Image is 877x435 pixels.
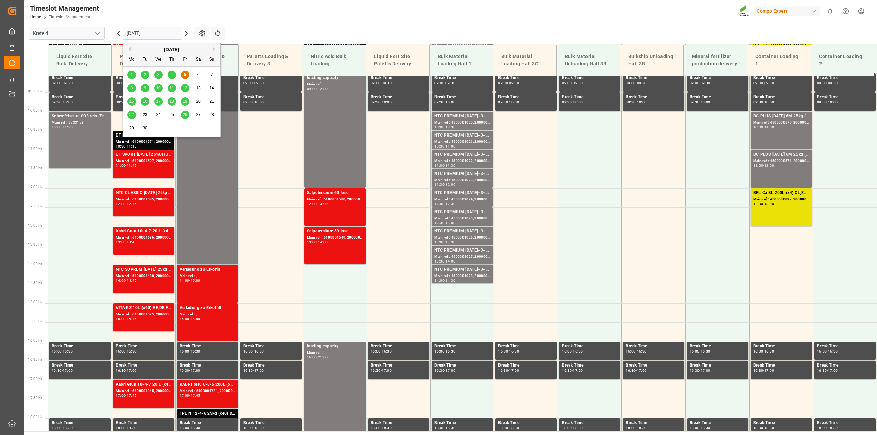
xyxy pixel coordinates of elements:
[763,81,764,85] div: -
[168,71,176,79] div: Choose Thursday, September 4th, 2025
[253,81,254,85] div: -
[753,94,809,101] div: Break Time
[144,72,146,77] span: 2
[208,55,216,64] div: Su
[444,101,445,104] div: -
[371,81,381,85] div: 09:00
[116,158,172,164] div: Main ref : 6100001597, 2000000945
[156,86,160,90] span: 10
[434,145,444,148] div: 10:30
[116,266,172,273] div: NTC SUPREM [DATE] 25kg (x40)A,D,EN,I,SIVITA Si 10L (x60) DE,AT,FR *PDBFL FET SL 10L (x60) FR,DE *...
[28,89,42,93] span: 09:30 Hr
[196,99,200,104] span: 20
[445,183,455,186] div: 12:00
[208,84,216,92] div: Choose Sunday, September 14th, 2025
[434,190,490,196] div: NTC PREMIUM [DATE]+3+TE BULK
[699,81,700,85] div: -
[141,71,149,79] div: Choose Tuesday, September 2nd, 2025
[434,247,490,254] div: NTC PREMIUM [DATE]+3+TE BULK
[209,99,214,104] span: 21
[635,81,637,85] div: -
[562,50,615,70] div: Bulk Material Unloading Hall 3B
[127,111,136,119] div: Choose Monday, September 22nd, 2025
[635,101,637,104] div: -
[243,94,299,101] div: Break Time
[141,111,149,119] div: Choose Tuesday, September 23rd, 2025
[317,202,318,205] div: -
[28,223,42,227] span: 13:00 Hr
[445,202,455,205] div: 12:30
[434,241,444,244] div: 13:00
[196,112,200,117] span: 27
[117,50,170,70] div: Paletts Loading & Delivery 1
[434,216,490,221] div: Main ref : 4500001025, 2000001045
[92,28,102,39] button: open menu
[307,235,363,241] div: Main ref : 6100001649, 2000001398
[63,126,73,129] div: 11:30
[318,202,328,205] div: 13:00
[243,81,253,85] div: 09:00
[572,81,573,85] div: -
[141,84,149,92] div: Choose Tuesday, September 9th, 2025
[116,139,172,145] div: Main ref : 6100001571, 2000001241
[63,81,73,85] div: 09:30
[52,126,62,129] div: 10:00
[141,55,149,64] div: Tu
[434,254,490,260] div: Main ref : 4500001027, 2000001045
[116,241,126,244] div: 13:00
[445,101,455,104] div: 10:00
[434,202,444,205] div: 12:00
[28,128,42,131] span: 10:30 Hr
[764,126,774,129] div: 11:00
[508,101,509,104] div: -
[434,132,490,139] div: NTC PREMIUM [DATE]+3+TE BULK
[434,81,444,85] div: 09:00
[444,202,445,205] div: -
[52,101,62,104] div: 09:30
[127,279,137,282] div: 14:45
[28,166,42,170] span: 11:30 Hr
[434,151,490,158] div: NTC PREMIUM [DATE]+3+TE BULK
[498,81,508,85] div: 09:00
[181,71,189,79] div: Choose Friday, September 5th, 2025
[53,50,106,70] div: Liquid Fert Site Bulk Delivery
[116,81,126,85] div: 09:00
[307,228,363,235] div: Salpetersäure 53 lose
[626,81,635,85] div: 09:00
[445,241,455,244] div: 13:30
[116,132,172,139] div: BT FAIR 25-5-8 35%UH 3M 25kg (x40) INTNTC PREMIUM [DATE]+3+TE 600kg BBNTC PREMIUM [DATE] 25kg (x4...
[444,260,445,263] div: -
[154,84,163,92] div: Choose Wednesday, September 10th, 2025
[764,101,774,104] div: 10:00
[190,279,200,282] div: 15:00
[194,111,203,119] div: Choose Saturday, September 27th, 2025
[254,101,264,104] div: 10:00
[116,101,126,104] div: 09:30
[116,94,172,101] div: Break Time
[763,126,764,129] div: -
[116,273,172,279] div: Main ref : 6100001480, 2000001294
[154,97,163,106] div: Choose Wednesday, September 17th, 2025
[28,204,42,208] span: 12:30 Hr
[180,266,235,273] div: Verladung zu Erkofill
[817,101,827,104] div: 09:30
[816,50,869,70] div: Container Loading 2
[143,126,147,130] span: 30
[838,3,853,19] button: Help Center
[183,86,187,90] span: 12
[30,15,41,20] a: Home
[753,126,763,129] div: 10:00
[308,50,360,70] div: Nitric Acid Bulk Loading
[637,101,647,104] div: 10:00
[445,279,455,282] div: 14:30
[753,196,809,202] div: Main ref : 4500000897, 2000000772
[827,101,828,104] div: -
[498,75,554,81] div: Break Time
[434,101,444,104] div: 09:30
[144,86,146,90] span: 9
[817,75,873,81] div: Break Time
[28,185,42,189] span: 12:00 Hr
[434,235,490,241] div: Main ref : 4500001026, 2000001045
[434,273,490,279] div: Main ref : 4500001028, 2000001045
[753,151,809,158] div: BC PLUS [DATE] 6M 25kg (x42) WW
